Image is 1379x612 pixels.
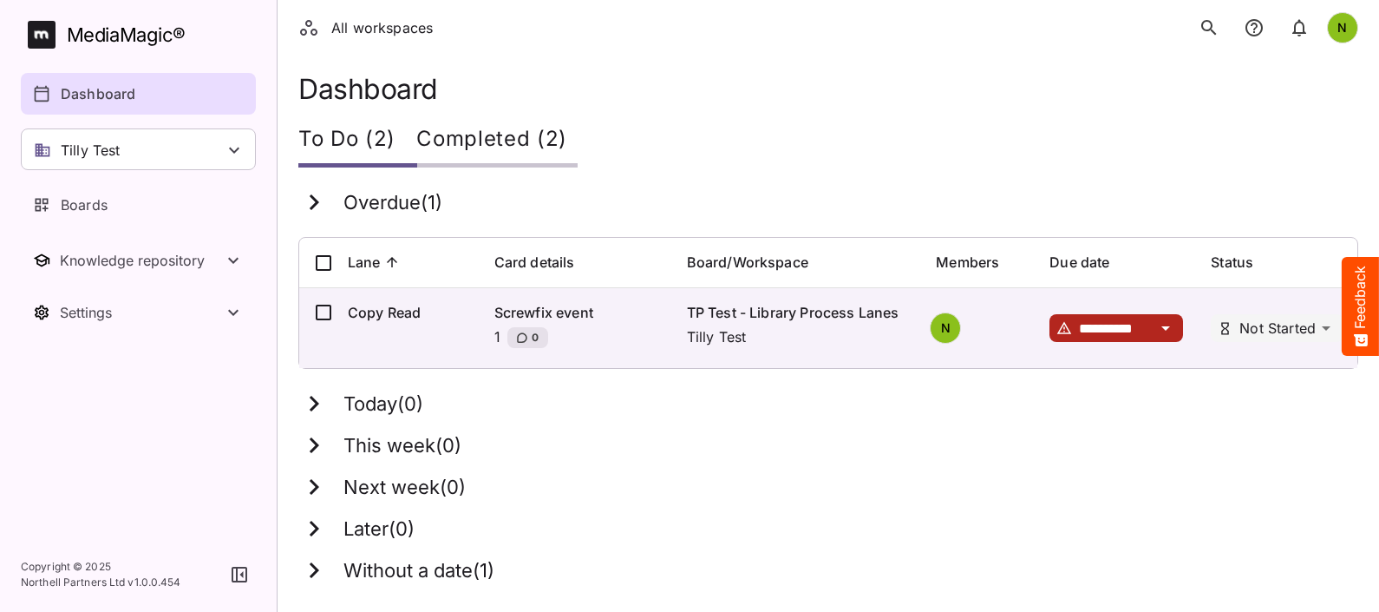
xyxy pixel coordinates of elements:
[343,560,494,582] h3: Without a date ( 1 )
[28,21,256,49] a: MediaMagic®
[298,115,416,168] div: To Do (2)
[61,194,108,215] p: Boards
[298,73,1358,105] h1: Dashboard
[21,559,181,575] p: Copyright © 2025
[67,21,186,49] div: MediaMagic ®
[343,477,466,499] h3: Next week ( 0 )
[60,252,223,269] div: Knowledge repository
[1327,12,1358,43] div: N
[416,115,578,168] div: Completed (2)
[687,302,909,323] p: TP Test - Library Process Lanes
[1239,321,1316,335] p: Not Started
[343,435,461,457] h3: This week ( 0 )
[21,575,181,590] p: Northell Partners Ltd v 1.0.0.454
[936,252,999,273] p: Members
[21,240,256,281] button: Toggle Knowledge repository
[530,329,539,346] span: 0
[1237,10,1271,45] button: notifications
[21,73,256,115] a: Dashboard
[60,304,223,321] div: Settings
[21,184,256,226] a: Boards
[21,240,256,281] nav: Knowledge repository
[343,393,423,416] h3: Today ( 0 )
[1342,257,1379,356] button: Feedback
[687,326,909,347] p: Tilly Test
[930,313,961,344] div: N
[61,140,121,161] p: Tilly Test
[21,292,256,333] nav: Settings
[494,302,659,323] p: Screwfix event
[348,302,467,323] p: Copy Read
[494,326,500,354] p: 1
[1049,252,1109,273] p: Due date
[494,252,575,273] p: Card details
[1192,10,1226,45] button: search
[1282,10,1317,45] button: notifications
[61,83,135,104] p: Dashboard
[1211,252,1253,273] p: Status
[21,292,256,333] button: Toggle Settings
[343,192,442,214] h3: Overdue ( 1 )
[343,518,415,541] h3: Later ( 0 )
[348,252,381,273] p: Lane
[687,252,808,273] p: Board/Workspace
